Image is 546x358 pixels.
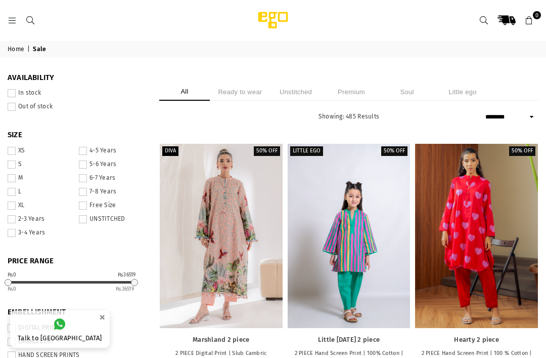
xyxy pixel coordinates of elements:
a: Little Carnival 2 piece [288,144,411,328]
li: Soul [382,83,432,101]
a: Hearty 2 piece [420,336,533,344]
label: 50% off [254,146,280,156]
label: 50% off [381,146,407,156]
label: 4-5 Years [79,147,144,155]
a: Talk to [GEOGRAPHIC_DATA] [10,310,110,348]
label: 50% off [509,146,535,156]
li: All [159,83,210,101]
a: Marshland 2 piece [165,336,278,344]
a: Search [475,11,493,29]
label: Out of stock [8,103,144,111]
label: XS [8,147,73,155]
label: UNSTITCHED [79,215,144,223]
label: 3-4 Years [8,229,73,237]
a: Marshland 2 piece [160,144,283,328]
div: ₨0 [8,272,17,277]
li: Little ego [437,83,488,101]
label: EMBROIDERY [8,338,144,346]
label: 5-6 Years [79,161,144,169]
label: Free Size [79,202,144,210]
span: Showing: 485 Results [318,113,379,120]
ins: 36519 [116,286,134,292]
label: XL [8,202,73,210]
li: Ready to wear [215,83,265,101]
img: Ego [230,10,316,30]
span: | [27,46,31,54]
span: PRICE RANGE [8,256,144,266]
label: Diva [162,146,178,156]
label: In stock [8,89,144,97]
label: S [8,161,73,169]
span: 0 [533,11,541,19]
span: Sale [33,46,48,54]
span: Availability [8,73,144,83]
a: Menu [3,16,21,24]
label: Little EGO [290,146,323,156]
a: Home [8,46,26,54]
label: L [8,188,73,196]
label: 7-8 Years [79,188,144,196]
label: 2-3 Years [8,215,73,223]
a: Search [21,16,39,24]
label: 6-7 Years [79,174,144,182]
span: EMBELLISHMENT [8,307,144,317]
div: ₨36519 [118,272,136,277]
a: 0 [520,11,538,29]
a: Hearty 2 piece [415,144,538,328]
button: × [96,309,108,326]
span: SIZE [8,130,144,140]
a: Little [DATE] 2 piece [293,336,405,344]
li: Premium [326,83,377,101]
li: Unstitched [270,83,321,101]
label: DIGITAL PRINTS [8,324,144,332]
ins: 0 [8,286,17,292]
label: M [8,174,73,182]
